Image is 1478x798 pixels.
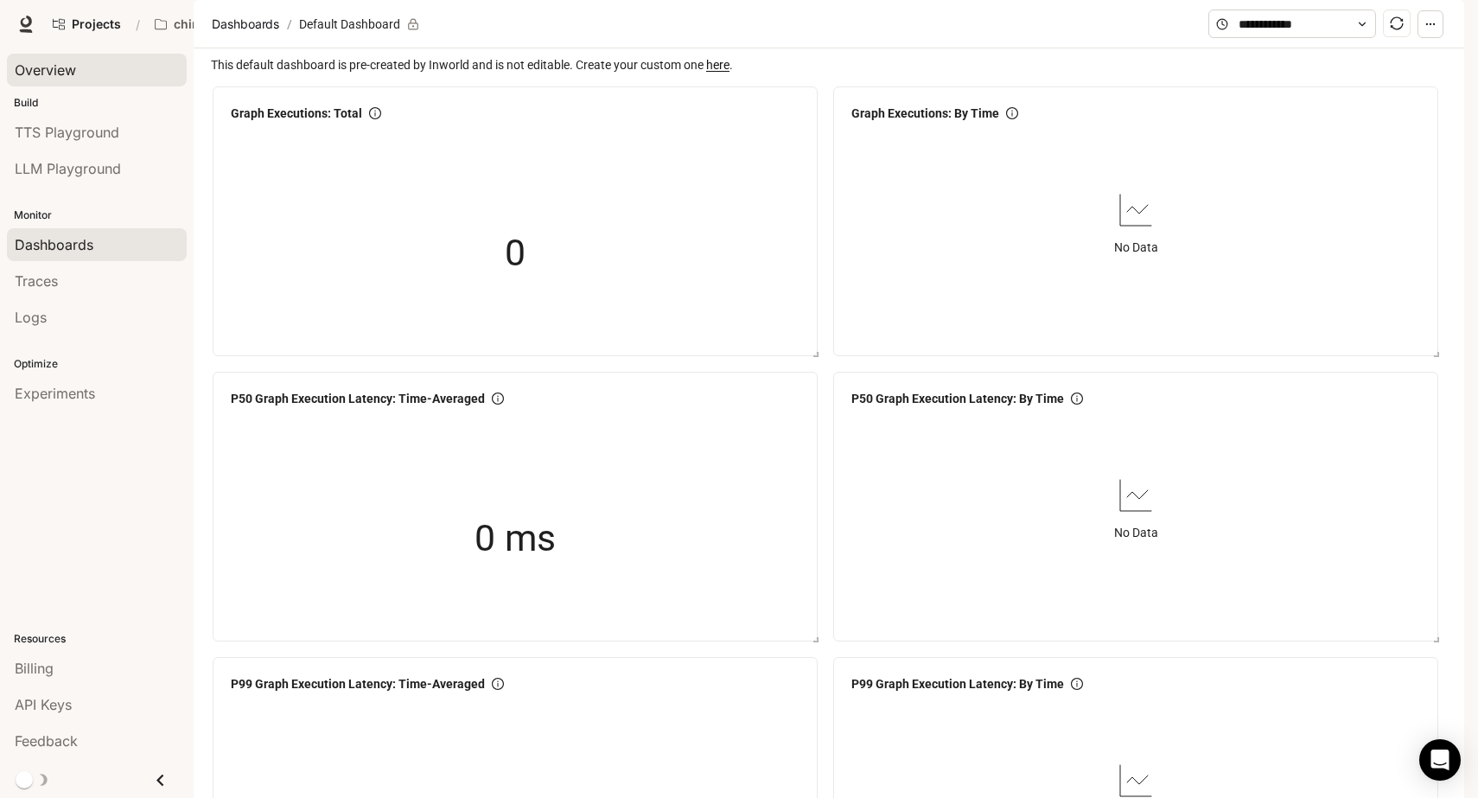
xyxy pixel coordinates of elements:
[287,15,292,34] span: /
[492,678,504,690] span: info-circle
[706,58,729,72] a: here
[369,107,381,119] span: info-circle
[1114,238,1158,257] article: No Data
[231,104,362,123] span: Graph Executions: Total
[1006,107,1018,119] span: info-circle
[1390,16,1404,30] span: sync
[1071,678,1083,690] span: info-circle
[492,393,504,405] span: info-circle
[1071,393,1083,405] span: info-circle
[851,104,999,123] span: Graph Executions: By Time
[851,674,1064,693] span: P99 Graph Execution Latency: By Time
[45,7,129,41] a: Go to projects
[851,389,1064,408] span: P50 Graph Execution Latency: By Time
[475,509,556,567] span: 0 ms
[212,14,279,35] span: Dashboards
[211,55,1450,74] span: This default dashboard is pre-created by Inworld and is not editable. Create your custom one .
[1419,739,1461,781] div: Open Intercom Messenger
[174,17,244,32] p: chinest test
[129,16,147,34] div: /
[147,7,326,41] button: All workspaces
[296,8,404,41] article: Default Dashboard
[1114,523,1158,542] article: No Data
[505,224,526,282] span: 0
[231,674,485,693] span: P99 Graph Execution Latency: Time-Averaged
[207,14,283,35] button: Dashboards
[72,17,121,32] span: Projects
[231,389,485,408] span: P50 Graph Execution Latency: Time-Averaged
